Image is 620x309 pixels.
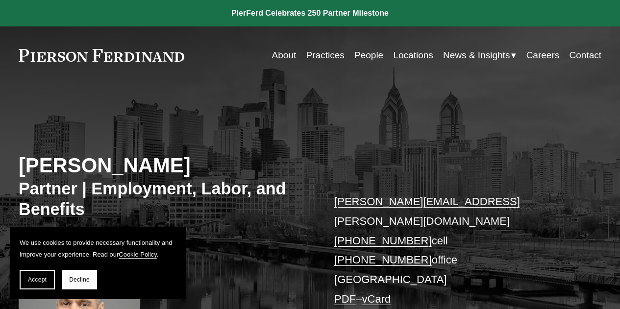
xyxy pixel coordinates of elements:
a: Careers [526,46,560,65]
a: About [272,46,297,65]
button: Accept [20,270,55,289]
a: People [354,46,383,65]
section: Cookie banner [10,227,186,299]
a: [PHONE_NUMBER] [334,235,432,247]
h3: Partner | Employment, Labor, and Benefits [19,178,310,220]
a: Locations [393,46,433,65]
h2: [PERSON_NAME] [19,153,310,178]
span: News & Insights [443,47,510,64]
a: [PERSON_NAME][EMAIL_ADDRESS][PERSON_NAME][DOMAIN_NAME] [334,195,520,227]
a: Cookie Policy [119,251,157,258]
a: Practices [306,46,345,65]
p: We use cookies to provide necessary functionality and improve your experience. Read our . [20,237,176,260]
p: cell office [GEOGRAPHIC_DATA] – [334,192,577,309]
span: Accept [28,276,47,283]
a: vCard [362,293,391,305]
a: PDF [334,293,356,305]
button: Decline [62,270,97,289]
a: folder dropdown [443,46,516,65]
a: Contact [570,46,602,65]
a: [PHONE_NUMBER] [334,254,432,266]
span: Decline [69,276,90,283]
